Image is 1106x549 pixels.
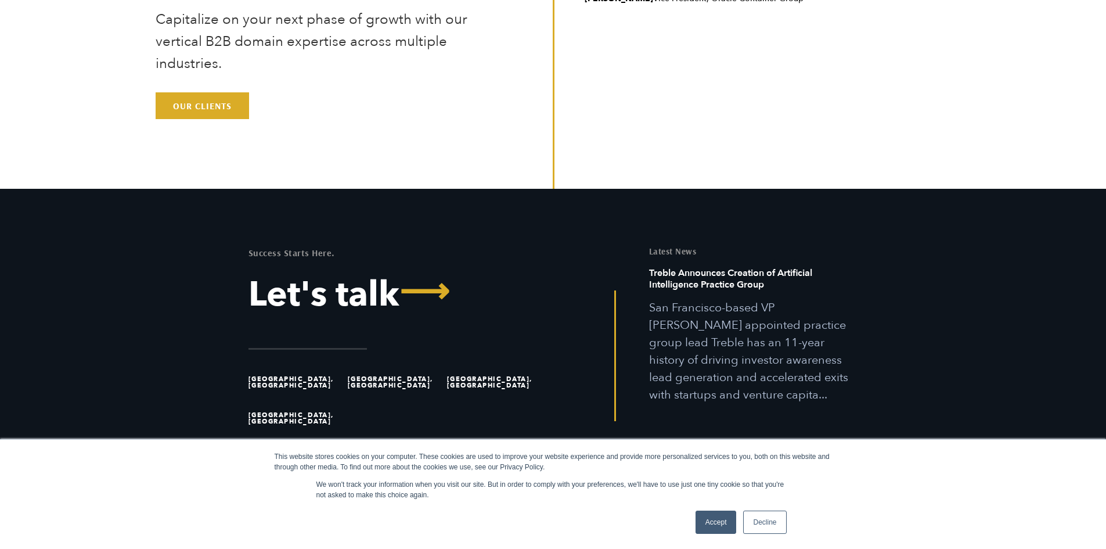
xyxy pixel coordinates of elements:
h6: Treble Announces Creation of Artificial Intelligence Practice Group [649,267,858,299]
li: [GEOGRAPHIC_DATA], [GEOGRAPHIC_DATA] [348,364,442,400]
a: Let's Talk [248,277,545,312]
p: We won't track your information when you visit our site. But in order to comply with your prefere... [316,479,790,500]
h5: Latest News [649,247,858,256]
a: Decline [743,511,786,534]
a: Our Clients [156,92,249,119]
mark: Success Starts Here. [248,247,335,259]
a: Accept [696,511,737,534]
li: [GEOGRAPHIC_DATA], [GEOGRAPHIC_DATA] [447,364,541,400]
a: Read this article [649,267,858,404]
p: Capitalize on your next phase of growth with our vertical B2B domain expertise across multiple in... [156,9,477,75]
span: ⟶ [399,274,449,309]
li: [GEOGRAPHIC_DATA], [GEOGRAPHIC_DATA] [248,364,343,400]
p: San Francisco-based VP [PERSON_NAME] appointed practice group lead Treble has an 11-year history ... [649,299,858,404]
li: [GEOGRAPHIC_DATA], [GEOGRAPHIC_DATA] [248,400,343,436]
div: This website stores cookies on your computer. These cookies are used to improve your website expe... [275,451,832,472]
